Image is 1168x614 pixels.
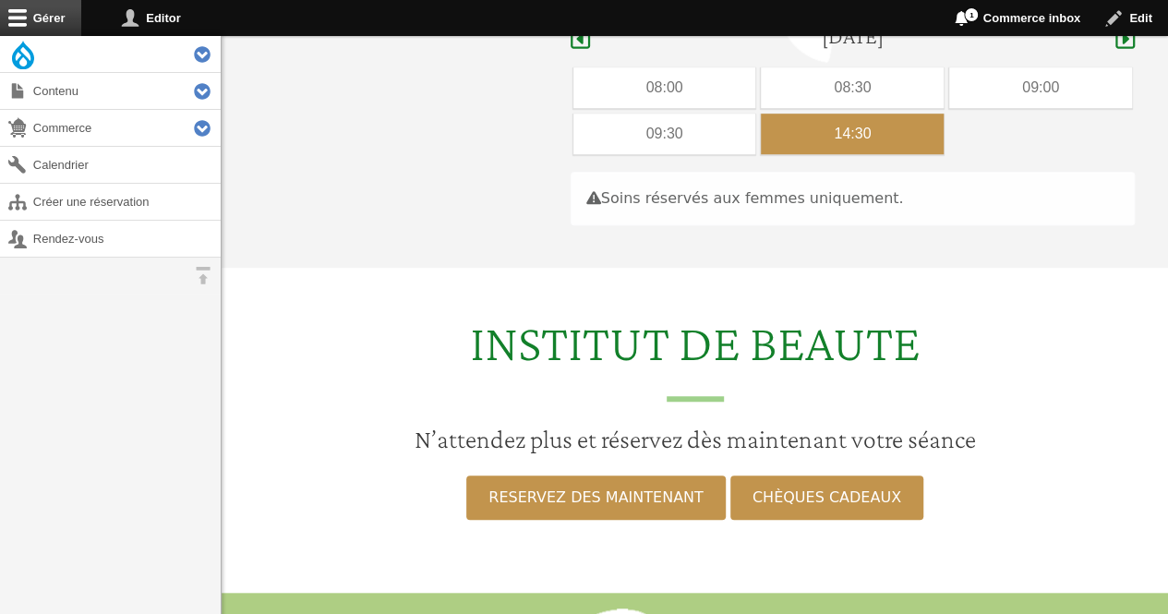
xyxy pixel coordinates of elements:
span: 1 [964,7,979,22]
div: Soins réservés aux femmes uniquement. [571,172,1135,225]
div: 14:30 [761,114,944,154]
div: 09:00 [949,67,1132,108]
a: CHÈQUES CADEAUX [730,476,923,520]
h3: N’attendez plus et réservez dès maintenant votre séance [233,424,1157,455]
a: RESERVEZ DES MAINTENANT [466,476,725,520]
h4: [DATE] [822,23,884,50]
button: Orientation horizontale [185,258,221,294]
div: 08:30 [761,67,944,108]
h2: INSTITUT DE BEAUTE [233,312,1157,402]
div: 08:00 [573,67,756,108]
div: 09:30 [573,114,756,154]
